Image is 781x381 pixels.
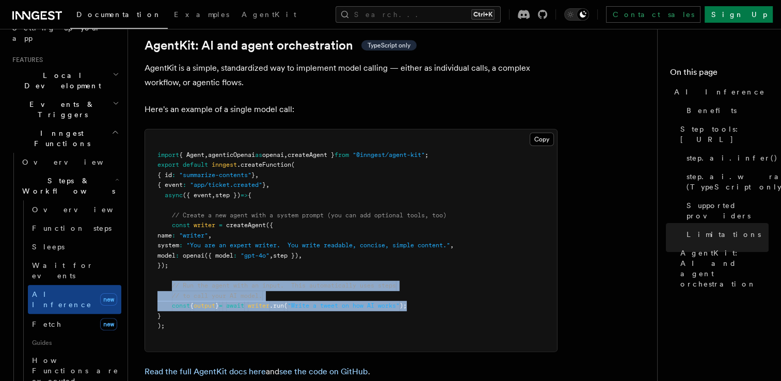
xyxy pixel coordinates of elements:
[8,128,111,149] span: Inngest Functions
[145,61,557,90] p: AgentKit is a simple, standardized way to implement model calling — either as individual calls, a...
[284,302,288,309] span: (
[100,293,117,306] span: new
[176,252,179,259] span: :
[266,221,273,229] span: ({
[336,6,501,23] button: Search...Ctrl+K
[28,200,121,219] a: Overview
[172,282,396,289] span: // Run the agent with an input. This automatically uses steps
[219,221,222,229] span: =
[18,176,115,196] span: Steps & Workflows
[183,252,204,259] span: openai
[157,312,161,320] span: }
[687,229,761,240] span: Limitations
[194,302,215,309] span: output
[471,9,495,20] kbd: Ctrl+K
[676,244,769,293] a: AgentKit: AI and agent orchestration
[190,181,262,188] span: "app/ticket.created"
[670,66,769,83] h4: On this page
[241,252,269,259] span: "gpt-4o"
[269,302,284,309] span: .run
[172,221,190,229] span: const
[680,248,769,289] span: AgentKit: AI and agent orchestration
[208,151,255,158] span: agenticOpenai
[298,252,302,259] span: ,
[194,221,215,229] span: writer
[28,314,121,335] a: Fetchnew
[219,302,222,309] span: =
[226,221,266,229] span: createAgent
[279,367,368,376] a: see the code on GitHub
[100,318,117,330] span: new
[248,302,269,309] span: writer
[8,95,121,124] button: Events & Triggers
[32,205,138,214] span: Overview
[233,252,237,259] span: :
[157,242,179,249] span: system
[32,243,65,251] span: Sleeps
[145,102,557,117] p: Here's an example of a single model call:
[705,6,773,23] a: Sign Up
[226,302,244,309] span: await
[269,252,273,259] span: ,
[32,320,62,328] span: Fetch
[674,87,765,97] span: AI Inference
[183,181,186,188] span: :
[165,192,183,199] span: async
[450,242,454,249] span: ,
[291,161,295,168] span: (
[18,153,121,171] a: Overview
[157,151,179,158] span: import
[425,151,428,158] span: ;
[682,196,769,225] a: Supported providers
[174,10,229,19] span: Examples
[8,124,121,153] button: Inngest Functions
[157,252,176,259] span: model
[145,364,557,379] p: and .
[251,171,255,179] span: }
[204,252,233,259] span: ({ model
[76,10,162,19] span: Documentation
[682,167,769,196] a: step.ai.wrap() (TypeScript only)
[242,10,296,19] span: AgentKit
[288,302,400,309] span: "Write a tweet on how AI works"
[32,224,111,232] span: Function steps
[676,120,769,149] a: Step tools: [URL]
[266,181,269,188] span: ,
[32,261,93,280] span: Wait for events
[687,105,737,116] span: Benefits
[179,171,251,179] span: "summarize-contents"
[212,161,237,168] span: inngest
[157,161,179,168] span: export
[284,151,288,158] span: ,
[204,151,208,158] span: ,
[564,8,589,21] button: Toggle dark mode
[172,171,176,179] span: :
[157,322,165,329] span: );
[28,285,121,314] a: AI Inferencenew
[172,232,176,239] span: :
[179,232,208,239] span: "writer"
[190,302,194,309] span: {
[680,124,769,145] span: Step tools: [URL]
[145,367,266,376] a: Read the full AgentKit docs here
[235,3,302,28] a: AgentKit
[186,242,450,249] span: "You are an expert writer. You write readable, concise, simple content."
[168,3,235,28] a: Examples
[215,302,219,309] span: }
[157,232,172,239] span: name
[8,99,113,120] span: Events & Triggers
[157,262,168,269] span: });
[179,242,183,249] span: :
[28,237,121,256] a: Sleeps
[288,151,334,158] span: createAgent }
[8,70,113,91] span: Local Development
[157,171,172,179] span: { id
[670,83,769,101] a: AI Inference
[28,335,121,351] span: Guides
[172,302,190,309] span: const
[8,56,43,64] span: Features
[682,225,769,244] a: Limitations
[400,302,407,309] span: );
[157,181,183,188] span: { event
[237,161,291,168] span: .createFunction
